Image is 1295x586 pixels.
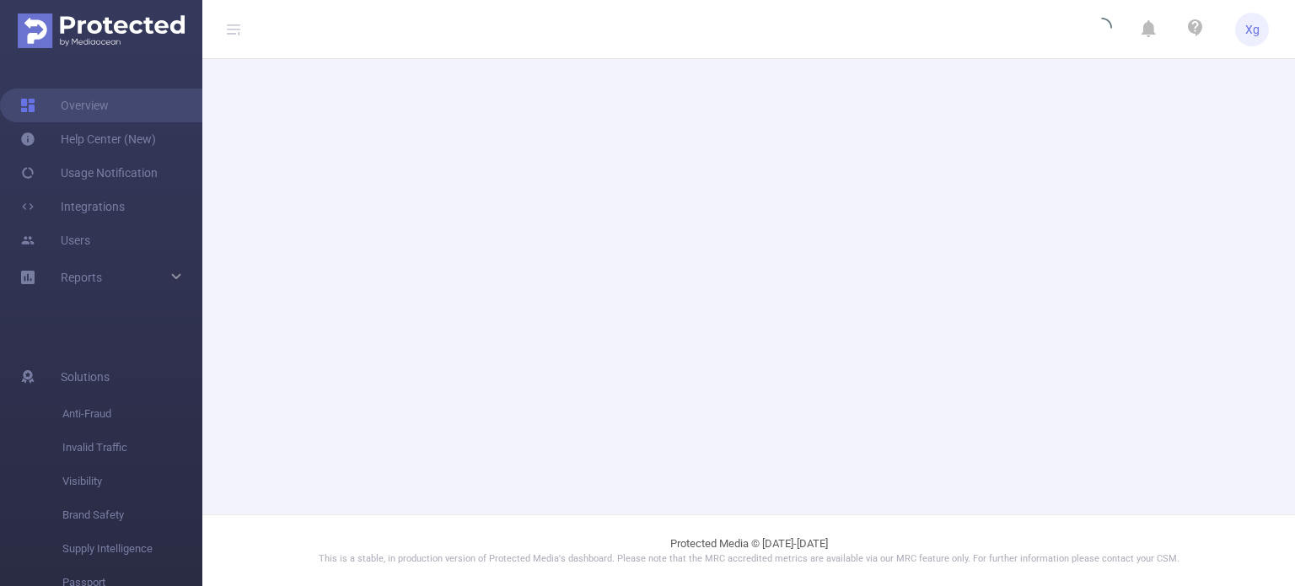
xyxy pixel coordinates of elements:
[20,223,90,257] a: Users
[61,360,110,394] span: Solutions
[18,13,185,48] img: Protected Media
[20,122,156,156] a: Help Center (New)
[1245,13,1260,46] span: Xg
[61,261,102,294] a: Reports
[20,89,109,122] a: Overview
[20,156,158,190] a: Usage Notification
[62,431,202,465] span: Invalid Traffic
[62,465,202,498] span: Visibility
[62,397,202,431] span: Anti-Fraud
[62,532,202,566] span: Supply Intelligence
[244,552,1253,567] p: This is a stable, in production version of Protected Media's dashboard. Please note that the MRC ...
[61,271,102,284] span: Reports
[1092,18,1112,41] i: icon: loading
[202,514,1295,586] footer: Protected Media © [DATE]-[DATE]
[20,190,125,223] a: Integrations
[62,498,202,532] span: Brand Safety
